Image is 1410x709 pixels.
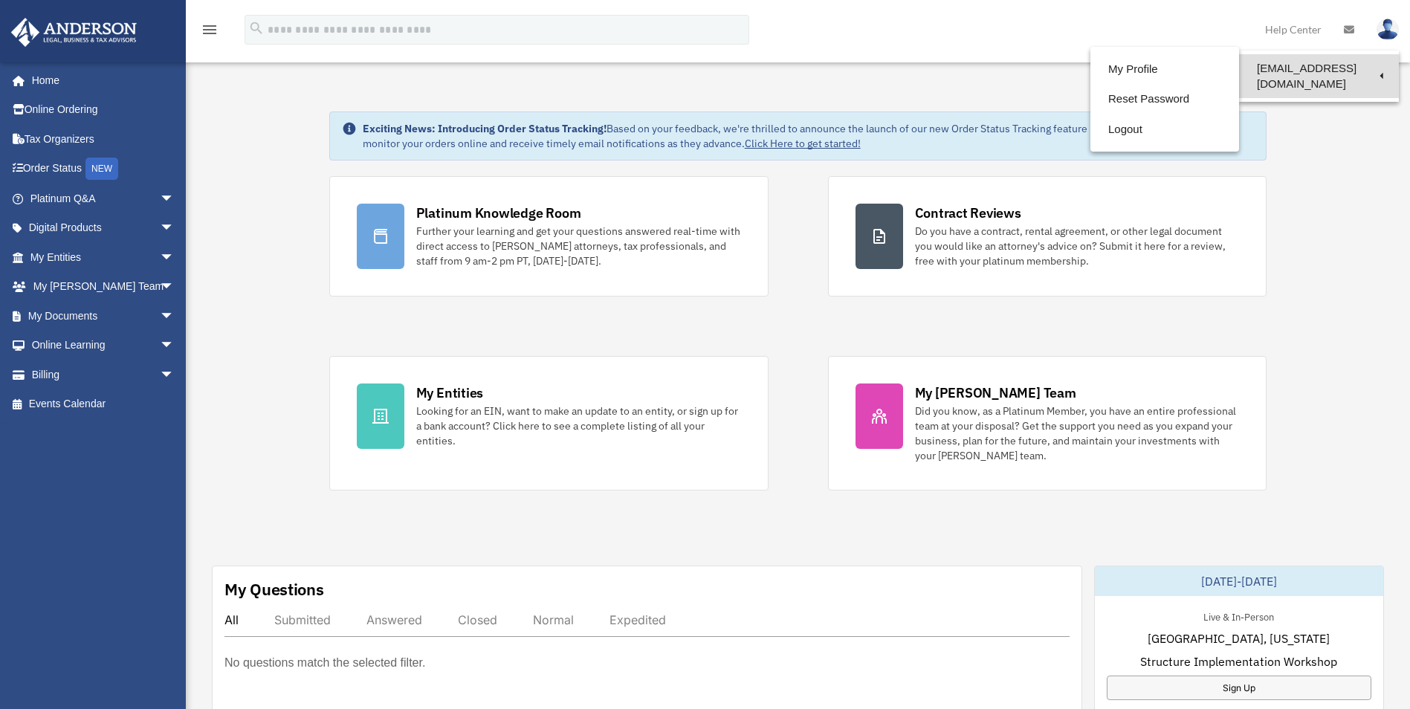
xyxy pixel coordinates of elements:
a: Online Learningarrow_drop_down [10,331,197,360]
i: menu [201,21,219,39]
span: arrow_drop_down [160,242,190,273]
a: Digital Productsarrow_drop_down [10,213,197,243]
div: Submitted [274,612,331,627]
a: Sign Up [1107,676,1371,700]
span: arrow_drop_down [160,360,190,390]
div: Live & In-Person [1191,608,1286,624]
div: Normal [533,612,574,627]
div: All [224,612,239,627]
span: Structure Implementation Workshop [1140,653,1337,670]
a: Home [10,65,190,95]
a: Billingarrow_drop_down [10,360,197,389]
div: Do you have a contract, rental agreement, or other legal document you would like an attorney's ad... [915,224,1240,268]
div: Closed [458,612,497,627]
div: [DATE]-[DATE] [1095,566,1383,596]
a: Reset Password [1090,84,1239,114]
a: Events Calendar [10,389,197,419]
a: My Entities Looking for an EIN, want to make an update to an entity, or sign up for a bank accoun... [329,356,769,491]
a: menu [201,26,219,39]
img: Anderson Advisors Platinum Portal [7,18,141,47]
div: My Entities [416,383,483,402]
div: Contract Reviews [915,204,1021,222]
a: My Documentsarrow_drop_down [10,301,197,331]
img: User Pic [1377,19,1399,40]
a: My Profile [1090,54,1239,85]
a: Tax Organizers [10,124,197,154]
div: My Questions [224,578,324,600]
div: Further your learning and get your questions answered real-time with direct access to [PERSON_NAM... [416,224,741,268]
a: Online Ordering [10,95,197,125]
span: arrow_drop_down [160,272,190,302]
a: My Entitiesarrow_drop_down [10,242,197,272]
div: NEW [85,158,118,180]
span: arrow_drop_down [160,184,190,214]
strong: Exciting News: Introducing Order Status Tracking! [363,122,607,135]
a: My [PERSON_NAME] Team Did you know, as a Platinum Member, you have an entire professional team at... [828,356,1267,491]
a: Platinum Q&Aarrow_drop_down [10,184,197,213]
div: Based on your feedback, we're thrilled to announce the launch of our new Order Status Tracking fe... [363,121,1255,151]
span: arrow_drop_down [160,331,190,361]
span: arrow_drop_down [160,213,190,244]
div: Expedited [609,612,666,627]
a: [EMAIL_ADDRESS][DOMAIN_NAME] [1239,54,1399,98]
i: search [248,20,265,36]
a: My [PERSON_NAME] Teamarrow_drop_down [10,272,197,302]
a: Logout [1090,114,1239,145]
a: Order StatusNEW [10,154,197,184]
p: No questions match the selected filter. [224,653,425,673]
span: [GEOGRAPHIC_DATA], [US_STATE] [1148,629,1330,647]
span: arrow_drop_down [160,301,190,331]
a: Click Here to get started! [745,137,861,150]
div: Answered [366,612,422,627]
a: Platinum Knowledge Room Further your learning and get your questions answered real-time with dire... [329,176,769,297]
div: Looking for an EIN, want to make an update to an entity, or sign up for a bank account? Click her... [416,404,741,448]
div: Platinum Knowledge Room [416,204,581,222]
div: My [PERSON_NAME] Team [915,383,1076,402]
div: Did you know, as a Platinum Member, you have an entire professional team at your disposal? Get th... [915,404,1240,463]
a: Contract Reviews Do you have a contract, rental agreement, or other legal document you would like... [828,176,1267,297]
